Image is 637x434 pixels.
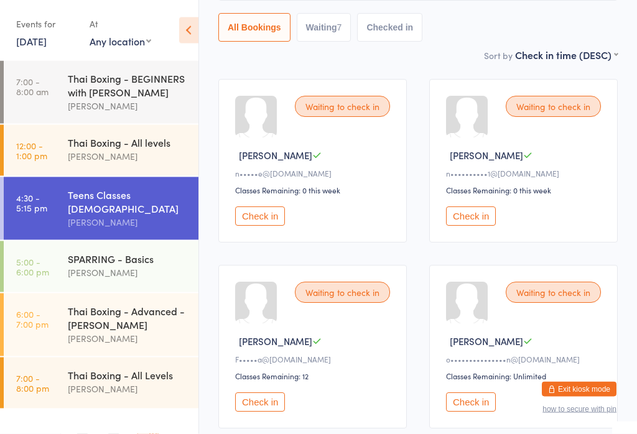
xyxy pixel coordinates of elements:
[337,23,342,33] div: 7
[90,34,151,48] div: Any location
[16,373,49,393] time: 7:00 - 8:00 pm
[506,96,601,118] div: Waiting to check in
[16,141,47,160] time: 12:00 - 1:00 pm
[68,252,188,265] div: SPARRING - Basics
[450,149,523,162] span: [PERSON_NAME]
[239,149,312,162] span: [PERSON_NAME]
[297,14,351,42] button: Waiting7
[4,125,198,176] a: 12:00 -1:00 pmThai Boxing - All levels[PERSON_NAME]
[68,215,188,229] div: [PERSON_NAME]
[4,177,198,240] a: 4:30 -5:15 pmTeens Classes [DEMOGRAPHIC_DATA][PERSON_NAME]
[542,382,616,397] button: Exit kiosk mode
[16,76,49,96] time: 7:00 - 8:00 am
[446,185,605,196] div: Classes Remaining: 0 this week
[446,371,605,382] div: Classes Remaining: Unlimited
[16,14,77,34] div: Events for
[68,99,188,113] div: [PERSON_NAME]
[506,282,601,303] div: Waiting to check in
[357,14,422,42] button: Checked in
[68,368,188,382] div: Thai Boxing - All Levels
[515,48,618,62] div: Check in time (DESC)
[68,136,188,149] div: Thai Boxing - All levels
[446,169,605,179] div: n••••••••••1@[DOMAIN_NAME]
[90,14,151,34] div: At
[68,72,188,99] div: Thai Boxing - BEGINNERS with [PERSON_NAME]
[16,309,49,329] time: 6:00 - 7:00 pm
[446,393,496,412] button: Check in
[16,34,47,48] a: [DATE]
[484,50,513,62] label: Sort by
[446,354,605,365] div: o•••••••••••••••n@[DOMAIN_NAME]
[4,241,198,292] a: 5:00 -6:00 pmSPARRING - Basics[PERSON_NAME]
[4,293,198,356] a: 6:00 -7:00 pmThai Boxing - Advanced - [PERSON_NAME][PERSON_NAME]
[235,169,394,179] div: n•••••e@[DOMAIN_NAME]
[4,358,198,409] a: 7:00 -8:00 pmThai Boxing - All Levels[PERSON_NAME]
[68,149,188,164] div: [PERSON_NAME]
[450,335,523,348] span: [PERSON_NAME]
[4,61,198,124] a: 7:00 -8:00 amThai Boxing - BEGINNERS with [PERSON_NAME][PERSON_NAME]
[218,14,291,42] button: All Bookings
[239,335,312,348] span: [PERSON_NAME]
[295,96,390,118] div: Waiting to check in
[68,188,188,215] div: Teens Classes [DEMOGRAPHIC_DATA]
[68,265,188,280] div: [PERSON_NAME]
[68,304,188,331] div: Thai Boxing - Advanced - [PERSON_NAME]
[68,382,188,396] div: [PERSON_NAME]
[235,393,285,412] button: Check in
[68,331,188,346] div: [PERSON_NAME]
[295,282,390,303] div: Waiting to check in
[235,185,394,196] div: Classes Remaining: 0 this week
[446,207,496,226] button: Check in
[235,207,285,226] button: Check in
[16,193,47,213] time: 4:30 - 5:15 pm
[16,257,49,277] time: 5:00 - 6:00 pm
[542,405,616,413] button: how to secure with pin
[235,371,394,382] div: Classes Remaining: 12
[235,354,394,365] div: F•••••a@[DOMAIN_NAME]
